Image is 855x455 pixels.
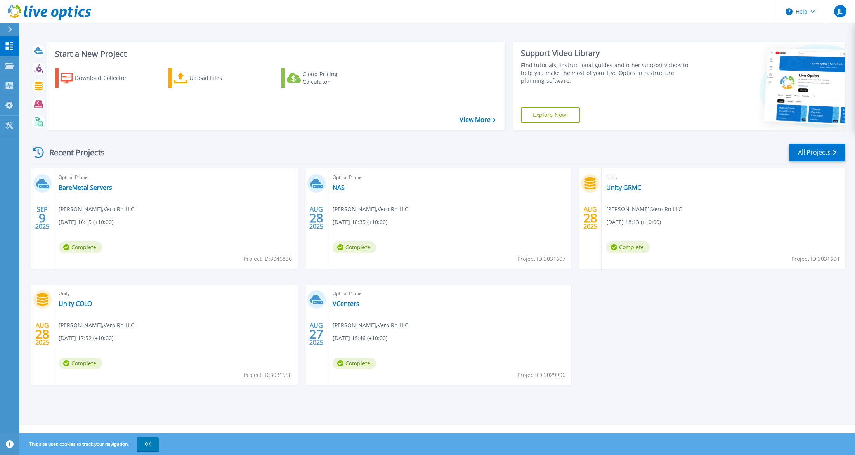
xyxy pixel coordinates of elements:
span: [DATE] 18:35 (+10:00) [333,218,387,226]
div: Recent Projects [30,143,115,162]
a: View More [460,116,496,123]
div: Upload Files [189,70,251,86]
div: AUG 2025 [309,204,324,232]
div: SEP 2025 [35,204,50,232]
span: Project ID: 3031558 [244,371,292,379]
span: Complete [59,358,102,369]
span: [PERSON_NAME] , Vero Rn LLC [333,321,408,330]
span: Project ID: 3031604 [791,255,839,263]
a: Download Collector [55,68,142,88]
span: JL [838,8,842,14]
span: [DATE] 15:46 (+10:00) [333,334,387,342]
span: 9 [39,215,46,221]
span: This site uses cookies to track your navigation. [21,437,159,451]
span: Project ID: 3029996 [517,371,565,379]
span: Optical Prime [333,289,567,298]
div: AUG 2025 [583,204,598,232]
span: Project ID: 3031607 [517,255,565,263]
span: Unity [59,289,293,298]
a: Explore Now! [521,107,580,123]
span: Project ID: 3046836 [244,255,292,263]
span: 28 [309,215,323,221]
a: Upload Files [168,68,255,88]
a: VCenters [333,300,359,307]
span: [DATE] 18:13 (+10:00) [606,218,661,226]
a: BareMetal Servers [59,184,112,191]
a: Unity GRMC [606,184,641,191]
span: [DATE] 16:15 (+10:00) [59,218,113,226]
a: NAS [333,184,345,191]
span: Optical Prime [333,173,567,182]
span: 28 [583,215,597,221]
span: Optical Prime [59,173,293,182]
span: Complete [59,241,102,253]
span: 27 [309,331,323,337]
div: Download Collector [75,70,137,86]
span: [PERSON_NAME] , Vero Rn LLC [59,321,134,330]
div: AUG 2025 [35,320,50,348]
a: All Projects [789,144,845,161]
h3: Start a New Project [55,50,496,58]
span: 28 [35,331,49,337]
span: [PERSON_NAME] , Vero Rn LLC [606,205,682,214]
span: [PERSON_NAME] , Vero Rn LLC [333,205,408,214]
div: AUG 2025 [309,320,324,348]
span: Complete [606,241,650,253]
a: Unity COLO [59,300,92,307]
div: Find tutorials, instructional guides and other support videos to help you make the most of your L... [521,61,691,85]
button: OK [137,437,159,451]
div: Cloud Pricing Calculator [303,70,365,86]
a: Cloud Pricing Calculator [281,68,368,88]
span: [PERSON_NAME] , Vero Rn LLC [59,205,134,214]
span: Complete [333,358,376,369]
span: [DATE] 17:52 (+10:00) [59,334,113,342]
span: Unity [606,173,841,182]
div: Support Video Library [521,48,691,58]
span: Complete [333,241,376,253]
